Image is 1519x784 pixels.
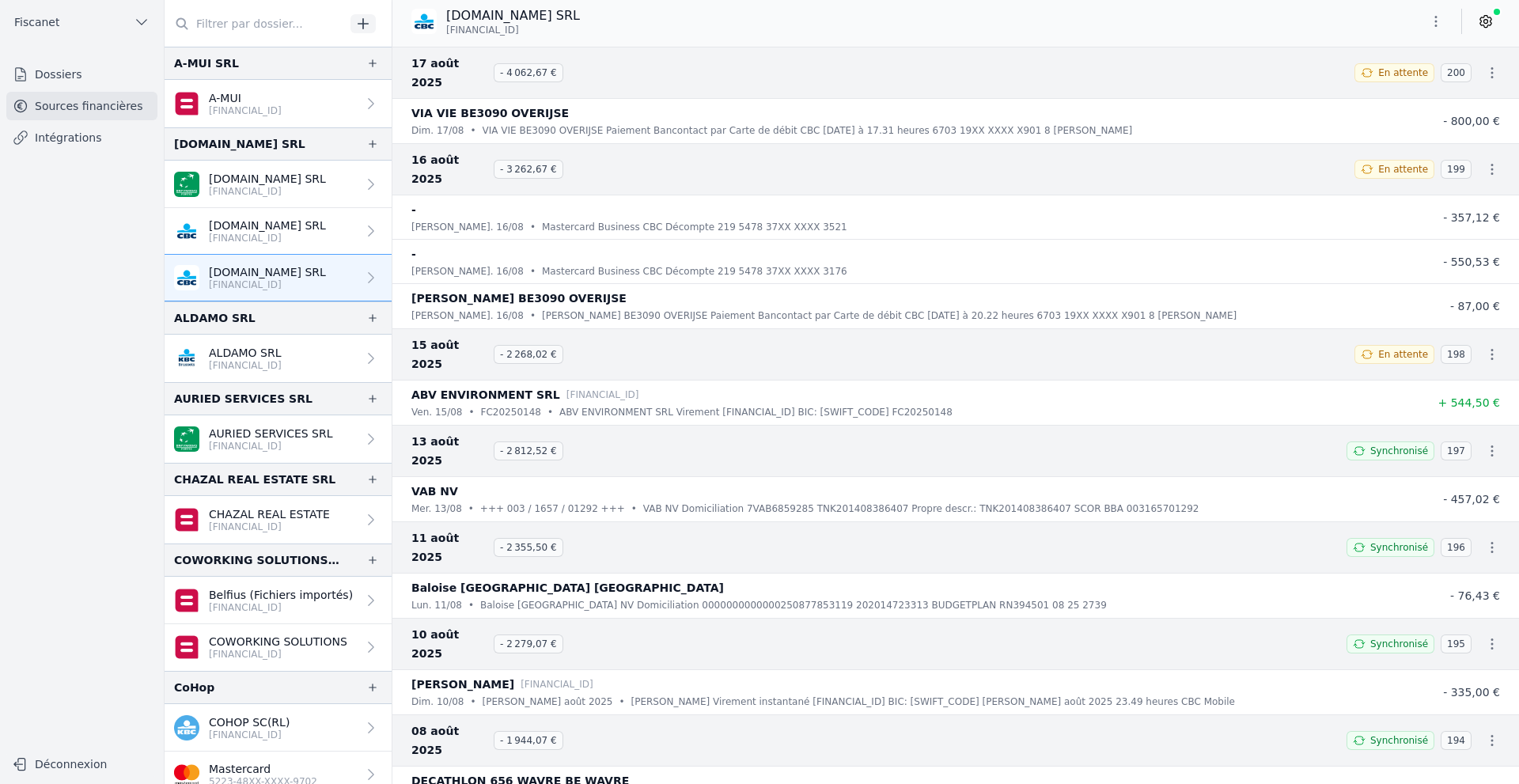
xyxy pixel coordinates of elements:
p: COWORKING SOLUTIONS [209,634,347,650]
input: Filtrer par dossier... [165,9,345,38]
div: CoHop [174,678,214,697]
p: lun. 11/08 [411,597,462,613]
p: - [411,200,416,219]
span: - 4 062,67 € [494,63,563,82]
span: - 76,43 € [1450,589,1500,602]
p: Mastercard Business CBC Décompte 219 5478 37XX XXXX 3176 [542,263,847,279]
span: 11 août 2025 [411,528,487,566]
p: [PERSON_NAME]. 16/08 [411,219,524,235]
span: - 800,00 € [1443,115,1500,127]
span: 197 [1441,441,1472,460]
span: 10 août 2025 [411,625,487,663]
div: CHAZAL REAL ESTATE SRL [174,470,335,489]
a: Sources financières [6,92,157,120]
p: +++ 003 / 1657 / 01292 +++ [480,501,625,517]
span: Synchronisé [1370,541,1428,554]
div: [DOMAIN_NAME] SRL [174,134,305,153]
span: 17 août 2025 [411,54,487,92]
span: Synchronisé [1370,734,1428,747]
span: 195 [1441,634,1472,653]
span: Fiscanet [14,14,59,30]
p: dim. 17/08 [411,123,464,138]
p: FC20250148 [481,404,541,420]
a: [DOMAIN_NAME] SRL [FINANCIAL_ID] [165,161,392,208]
img: KBC_BRUSSELS_KREDBEBB.png [174,346,199,371]
p: [FINANCIAL_ID] [209,104,282,117]
p: [FINANCIAL_ID] [209,185,326,198]
span: - 1 944,07 € [494,731,563,750]
p: [DOMAIN_NAME] SRL [446,6,580,25]
span: - 335,00 € [1443,686,1500,699]
p: [FINANCIAL_ID] [209,440,333,453]
span: 199 [1441,160,1472,179]
span: [FINANCIAL_ID] [446,24,519,36]
span: En attente [1378,163,1428,176]
span: Synchronisé [1370,638,1428,650]
p: [FINANCIAL_ID] [209,648,347,661]
p: [DOMAIN_NAME] SRL [209,264,326,280]
span: - 357,12 € [1443,211,1500,224]
a: A-MUI [FINANCIAL_ID] [165,80,392,127]
p: mer. 13/08 [411,501,462,517]
div: • [530,263,536,279]
a: COWORKING SOLUTIONS [FINANCIAL_ID] [165,624,392,671]
div: A-MUI SRL [174,54,239,73]
p: [PERSON_NAME] BE3090 OVERIJSE [411,289,627,308]
img: CBC_CREGBEBB.png [411,9,437,34]
span: 200 [1441,63,1472,82]
p: [PERSON_NAME]. 16/08 [411,263,524,279]
span: 194 [1441,731,1472,750]
p: Mastercard [209,761,317,777]
p: ABV ENVIRONMENT SRL [411,385,560,404]
p: [PERSON_NAME] Virement instantané [FINANCIAL_ID] BIC: [SWIFT_CODE] [PERSON_NAME] août 2025 23.49 ... [631,694,1236,710]
span: 16 août 2025 [411,150,487,188]
p: CHAZAL REAL ESTATE [209,506,330,522]
span: 198 [1441,345,1472,364]
p: Belfius (Fichiers importés) [209,587,353,603]
div: • [631,501,637,517]
span: Synchronisé [1370,445,1428,457]
img: belfius.png [174,588,199,613]
div: • [470,123,475,138]
div: • [530,219,536,235]
p: Baloise [GEOGRAPHIC_DATA] [GEOGRAPHIC_DATA] [411,578,724,597]
span: 13 août 2025 [411,432,487,470]
div: ALDAMO SRL [174,309,256,328]
img: kbc.png [174,715,199,740]
span: - 2 355,50 € [494,538,563,557]
p: ABV ENVIRONMENT SRL Virement [FINANCIAL_ID] BIC: [SWIFT_CODE] FC20250148 [559,404,953,420]
p: [FINANCIAL_ID] [209,521,330,533]
span: - 2 812,52 € [494,441,563,460]
span: 08 août 2025 [411,722,487,759]
div: COWORKING SOLUTIONS SRL [174,551,341,570]
p: VIA VIE BE3090 OVERIJSE [411,104,569,123]
img: BNP_BE_BUSINESS_GEBABEBB.png [174,426,199,452]
img: CBC_CREGBEBB.png [174,265,199,290]
a: [DOMAIN_NAME] SRL [FINANCIAL_ID] [165,208,392,255]
p: [PERSON_NAME] août 2025 [483,694,613,710]
p: [PERSON_NAME]. 16/08 [411,308,524,324]
span: - 457,02 € [1443,493,1500,506]
a: ALDAMO SRL [FINANCIAL_ID] [165,335,392,382]
p: Mastercard Business CBC Décompte 219 5478 37XX XXXX 3521 [542,219,847,235]
span: 196 [1441,538,1472,557]
span: - 87,00 € [1450,300,1500,312]
div: • [547,404,553,420]
img: belfius.png [174,507,199,532]
p: [DOMAIN_NAME] SRL [209,171,326,187]
div: • [470,694,475,710]
a: Intégrations [6,123,157,152]
a: Belfius (Fichiers importés) [FINANCIAL_ID] [165,577,392,624]
p: [FINANCIAL_ID] [566,387,639,403]
p: ALDAMO SRL [209,345,282,361]
p: dim. 10/08 [411,694,464,710]
p: [FINANCIAL_ID] [209,729,290,741]
a: CHAZAL REAL ESTATE [FINANCIAL_ID] [165,496,392,543]
p: VAB NV Domiciliation 7VAB6859285 TNK201408386407 Propre descr.: TNK201408386407 SCOR BBA 00316570... [643,501,1199,517]
button: Déconnexion [6,752,157,777]
div: • [530,308,536,324]
div: AURIED SERVICES SRL [174,389,313,408]
span: 15 août 2025 [411,335,487,373]
div: • [468,404,474,420]
button: Fiscanet [6,9,157,35]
